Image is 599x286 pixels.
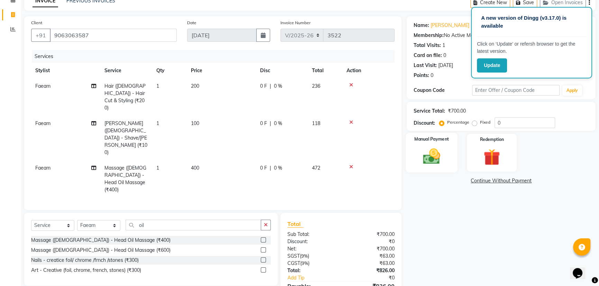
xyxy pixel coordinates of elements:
img: _cash.svg [418,146,446,166]
span: Faeam [35,165,50,171]
button: +91 [31,29,50,42]
span: 0 % [274,83,282,90]
span: 118 [312,120,320,126]
input: Search or Scan [126,220,261,230]
span: 0 % [274,120,282,127]
a: Add Tip [282,274,351,282]
label: Percentage [447,119,469,125]
input: Enter Offer / Coupon Code [472,85,560,96]
div: Service Total: [414,107,445,115]
span: 236 [312,83,320,89]
div: ₹700.00 [448,107,466,115]
th: Action [342,63,395,78]
input: Search by Name/Mobile/Email/Code [50,29,177,42]
div: [DATE] [438,62,453,69]
a: [PERSON_NAME] [431,22,469,29]
label: Manual Payment [414,136,449,142]
div: Net: [282,245,341,252]
div: ₹63.00 [341,260,400,267]
label: Invoice Number [280,20,311,26]
div: Sub Total: [282,231,341,238]
div: 0 [431,72,433,79]
div: Coupon Code [414,87,472,94]
span: 0 F [260,164,267,172]
span: 1 [156,165,159,171]
div: Nails - creatice foil/ chrome /frnch /stones (₹300) [31,257,139,264]
div: ( ) [282,252,341,260]
div: ₹700.00 [341,245,400,252]
a: Continue Without Payment [408,177,594,184]
div: Massage ([DEMOGRAPHIC_DATA]) - Head Oil Massage (₹600) [31,247,171,254]
span: 400 [191,165,199,171]
div: Points: [414,72,429,79]
div: ₹826.00 [341,267,400,274]
span: 0 F [260,120,267,127]
span: 9% [302,260,308,266]
iframe: chat widget [570,258,592,279]
div: Art - Creative (foil, chrome, french, stones) (₹300) [31,267,141,274]
p: Click on ‘Update’ or refersh browser to get the latest version. [477,40,586,55]
th: Qty [152,63,187,78]
span: 0 F [260,83,267,90]
p: A new version of Dingg (v3.17.0) is available [481,14,582,30]
span: Faeam [35,83,50,89]
div: Membership: [414,32,444,39]
th: Service [100,63,152,78]
th: Disc [256,63,308,78]
span: Hair ([DEMOGRAPHIC_DATA]) - Hair Cut & Styling (₹200) [104,83,146,111]
span: 0 % [274,164,282,172]
th: Total [308,63,342,78]
span: Massage ([DEMOGRAPHIC_DATA]) - Head Oil Massage (₹400) [104,165,146,193]
label: Redemption [480,136,504,143]
span: Total [287,220,303,228]
th: Price [187,63,256,78]
div: 1 [442,42,445,49]
div: Services [32,50,400,63]
div: Name: [414,22,429,29]
span: [PERSON_NAME] ([DEMOGRAPHIC_DATA]) - Shave/[PERSON_NAME] (₹100) [104,120,147,155]
span: SGST [287,253,300,259]
span: | [270,83,271,90]
button: Apply [562,85,582,96]
span: 1 [156,83,159,89]
span: Faeam [35,120,50,126]
div: ( ) [282,260,341,267]
span: | [270,120,271,127]
div: Discount: [414,120,435,127]
th: Stylist [31,63,100,78]
label: Date [187,20,196,26]
div: ₹700.00 [341,231,400,238]
span: 100 [191,120,199,126]
span: CGST [287,260,300,266]
span: 472 [312,165,320,171]
div: Last Visit: [414,62,437,69]
div: Total: [282,267,341,274]
div: 0 [443,52,446,59]
div: Card on file: [414,52,442,59]
button: Update [477,58,507,73]
img: _gift.svg [478,147,505,168]
label: Fixed [480,119,490,125]
span: | [270,164,271,172]
div: Total Visits: [414,42,441,49]
label: Client [31,20,42,26]
span: 200 [191,83,199,89]
div: Discount: [282,238,341,245]
span: 9% [301,253,308,259]
span: 1 [156,120,159,126]
div: ₹0 [341,238,400,245]
div: ₹63.00 [341,252,400,260]
div: ₹0 [351,274,400,282]
div: Massage ([DEMOGRAPHIC_DATA]) - Head Oil Massage (₹400) [31,237,171,244]
div: No Active Membership [414,32,589,39]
